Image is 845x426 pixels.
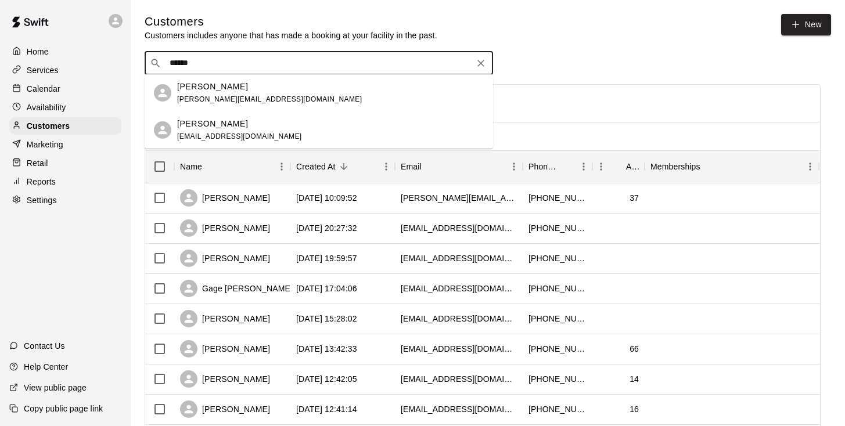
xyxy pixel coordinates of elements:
div: Gage [PERSON_NAME] [180,280,293,297]
button: Sort [336,158,352,175]
div: [PERSON_NAME] [180,219,270,237]
div: Memberships [650,150,700,183]
div: Hayes Todd [154,121,171,139]
div: 37 [630,192,639,204]
div: 16 [630,403,639,415]
button: Sort [610,158,626,175]
div: 2025-10-07 13:42:33 [296,343,357,355]
div: justinrickyhernandez@gmail.com [401,313,517,324]
div: Created At [290,150,395,183]
div: elway7heaven@yahoo.com [401,252,517,264]
div: +14803905738 [528,403,587,415]
div: [PERSON_NAME] [180,400,270,418]
a: Calendar [9,80,121,98]
div: Email [395,150,523,183]
p: Help Center [24,361,68,373]
button: Sort [559,158,575,175]
p: Marketing [27,139,63,150]
div: Email [401,150,422,183]
div: [PERSON_NAME] [180,189,270,207]
a: Settings [9,192,121,209]
div: 2025-10-09 10:09:52 [296,192,357,204]
div: Created At [296,150,336,183]
p: View public page [24,382,87,393]
div: Search customers by name or email [145,52,493,75]
button: Menu [801,158,819,175]
div: Name [180,150,202,183]
div: 14 [630,373,639,385]
div: Memberships [645,150,819,183]
div: +16026435983 [528,192,587,204]
div: charles.hayes2525@yahoo.com [401,192,517,204]
p: [PERSON_NAME] [177,81,248,93]
div: Phone Number [523,150,592,183]
div: wengrzynr81@yahoo.com [401,343,517,355]
a: New [781,14,831,35]
div: 66 [630,343,639,355]
div: [PERSON_NAME] [180,340,270,358]
p: Calendar [27,83,60,95]
div: Name [174,150,290,183]
a: Marketing [9,136,121,153]
button: Menu [505,158,523,175]
button: Menu [592,158,610,175]
div: aubreychavez2027@gmail.com [401,403,517,415]
a: Retail [9,154,121,172]
div: [PERSON_NAME] [180,370,270,388]
p: [PERSON_NAME] [177,118,248,130]
div: [PERSON_NAME] [180,250,270,267]
p: Customers includes anyone that has made a booking at your facility in the past. [145,30,437,41]
span: [PERSON_NAME][EMAIL_ADDRESS][DOMAIN_NAME] [177,95,362,103]
p: Customers [27,120,70,132]
p: Settings [27,194,57,206]
div: 2025-10-07 12:41:14 [296,403,357,415]
a: Home [9,43,121,60]
p: Services [27,64,59,76]
p: Copy public page link [24,403,103,414]
div: 2025-10-08 19:59:57 [296,252,357,264]
div: +16235704010 [528,222,587,234]
div: Age [626,150,639,183]
div: 2025-10-08 20:27:32 [296,222,357,234]
p: Retail [27,157,48,169]
button: Sort [422,158,438,175]
p: Home [27,46,49,57]
div: Age [592,150,645,183]
p: Reports [27,176,56,187]
div: [PERSON_NAME] [180,310,270,327]
div: 2025-10-08 17:04:06 [296,283,357,294]
a: Availability [9,99,121,116]
div: 2025-10-07 12:42:05 [296,373,357,385]
div: +14806211538 [528,283,587,294]
div: +15132801789 [528,343,587,355]
div: epb24@yahoo.com [401,222,517,234]
button: Menu [377,158,395,175]
button: Menu [575,158,592,175]
a: Customers [9,117,121,135]
button: Clear [473,55,489,71]
span: [EMAIL_ADDRESS][DOMAIN_NAME] [177,132,302,140]
div: +13108835149 [528,313,587,324]
div: 2025-10-07 15:28:02 [296,313,357,324]
a: Services [9,62,121,79]
h5: Customers [145,14,437,30]
button: Menu [273,158,290,175]
a: Reports [9,173,121,190]
div: gmeulebroeck19@yahoo.com [401,283,517,294]
div: tattoblue17@icloud.com [401,373,517,385]
button: Sort [700,158,717,175]
div: Phone Number [528,150,559,183]
button: Sort [202,158,218,175]
p: Availability [27,102,66,113]
div: Charles Hayes [154,84,171,102]
p: Contact Us [24,340,65,352]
